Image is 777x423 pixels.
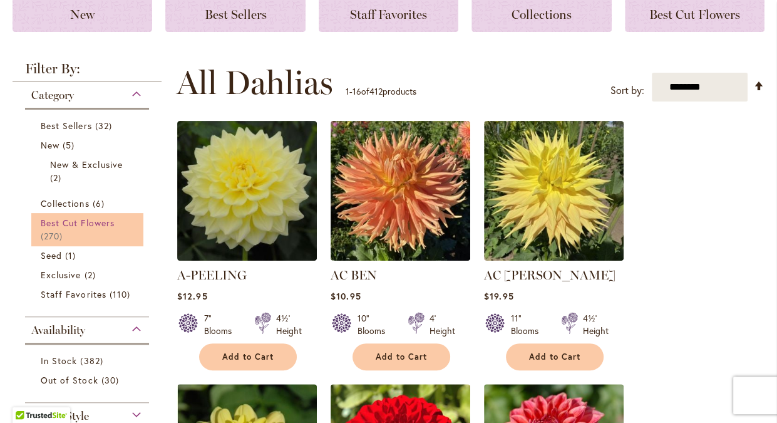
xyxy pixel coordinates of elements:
[177,251,317,263] a: A-Peeling
[41,354,136,367] a: In Stock 382
[205,7,267,22] span: Best Sellers
[41,138,136,152] a: New
[649,7,740,22] span: Best Cut Flowers
[331,121,470,261] img: AC BEN
[41,268,136,281] a: Exclusive
[346,81,416,102] p: - of products
[484,251,624,263] a: AC Jeri
[610,79,644,102] label: Sort by:
[13,62,162,82] strong: Filter By:
[63,138,78,152] span: 5
[352,85,361,97] span: 16
[41,120,92,132] span: Best Sellers
[41,197,136,210] a: Collections
[177,268,247,283] a: A-PEELING
[177,290,207,302] span: $12.95
[177,64,333,102] span: All Dahlias
[80,354,106,367] span: 382
[50,171,64,184] span: 2
[331,251,470,263] a: AC BEN
[506,343,604,370] button: Add to Cart
[85,268,99,281] span: 2
[376,352,427,362] span: Add to Cart
[331,290,361,302] span: $10.95
[511,312,546,337] div: 11" Blooms
[41,119,136,132] a: Best Sellers
[222,352,274,362] span: Add to Cart
[41,288,106,300] span: Staff Favorites
[276,312,302,337] div: 4½' Height
[512,7,572,22] span: Collections
[583,312,609,337] div: 4½' Height
[41,197,90,209] span: Collections
[9,379,44,414] iframe: Launch Accessibility Center
[41,249,62,261] span: Seed
[41,139,59,151] span: New
[70,7,95,22] span: New
[204,312,239,337] div: 7" Blooms
[484,290,513,302] span: $19.95
[41,216,136,243] a: Best Cut Flowers
[484,121,624,261] img: AC Jeri
[93,197,108,210] span: 6
[358,312,393,337] div: 10" Blooms
[41,373,136,387] a: Out of Stock 30
[101,373,122,387] span: 30
[331,268,377,283] a: AC BEN
[430,312,455,337] div: 4' Height
[31,88,74,102] span: Category
[484,268,615,283] a: AC [PERSON_NAME]
[65,249,79,262] span: 1
[41,355,77,367] span: In Stock
[41,217,115,229] span: Best Cut Flowers
[41,374,98,386] span: Out of Stock
[199,343,297,370] button: Add to Cart
[50,158,127,184] a: New &amp; Exclusive
[369,85,383,97] span: 412
[529,352,580,362] span: Add to Cart
[31,323,85,337] span: Availability
[41,229,66,243] span: 270
[95,119,115,132] span: 32
[41,288,136,301] a: Staff Favorites
[50,159,123,170] span: New & Exclusive
[41,249,136,262] a: Seed
[350,7,427,22] span: Staff Favorites
[41,269,81,281] span: Exclusive
[346,85,349,97] span: 1
[177,121,317,261] img: A-Peeling
[352,343,450,370] button: Add to Cart
[110,288,133,301] span: 110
